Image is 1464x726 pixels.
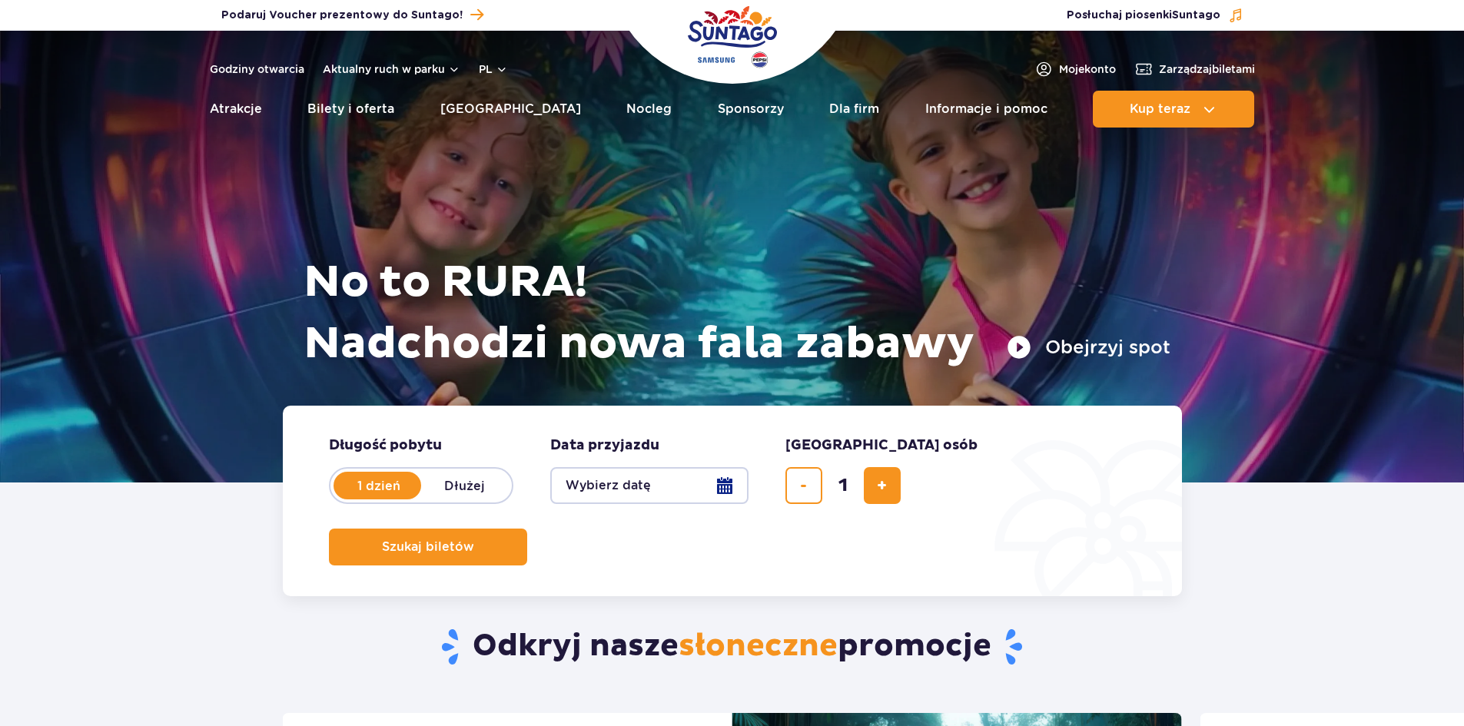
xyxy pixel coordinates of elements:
label: 1 dzień [335,469,423,502]
label: Dłużej [421,469,509,502]
button: usuń bilet [785,467,822,504]
span: Moje konto [1059,61,1116,77]
h2: Odkryj nasze promocje [282,627,1182,667]
button: Kup teraz [1093,91,1254,128]
span: Data przyjazdu [550,436,659,455]
span: Zarządzaj biletami [1159,61,1255,77]
a: Sponsorzy [718,91,784,128]
a: Atrakcje [210,91,262,128]
a: Dla firm [829,91,879,128]
a: [GEOGRAPHIC_DATA] [440,91,581,128]
span: Suntago [1172,10,1220,21]
button: pl [479,61,508,77]
form: Planowanie wizyty w Park of Poland [283,406,1182,596]
span: [GEOGRAPHIC_DATA] osób [785,436,978,455]
h1: No to RURA! Nadchodzi nowa fala zabawy [304,252,1170,375]
span: Kup teraz [1130,102,1190,116]
span: Posłuchaj piosenki [1067,8,1220,23]
a: Godziny otwarcia [210,61,304,77]
span: Podaruj Voucher prezentowy do Suntago! [221,8,463,23]
button: Posłuchaj piosenkiSuntago [1067,8,1243,23]
button: Obejrzyj spot [1007,335,1170,360]
button: dodaj bilet [864,467,901,504]
button: Wybierz datę [550,467,749,504]
a: Informacje i pomoc [925,91,1047,128]
span: Długość pobytu [329,436,442,455]
input: liczba biletów [825,467,861,504]
a: Podaruj Voucher prezentowy do Suntago! [221,5,483,25]
button: Aktualny ruch w parku [323,63,460,75]
span: słoneczne [679,627,838,665]
a: Bilety i oferta [307,91,394,128]
span: Szukaj biletów [382,540,474,554]
a: Mojekonto [1034,60,1116,78]
button: Szukaj biletów [329,529,527,565]
a: Nocleg [626,91,672,128]
a: Zarządzajbiletami [1134,60,1255,78]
